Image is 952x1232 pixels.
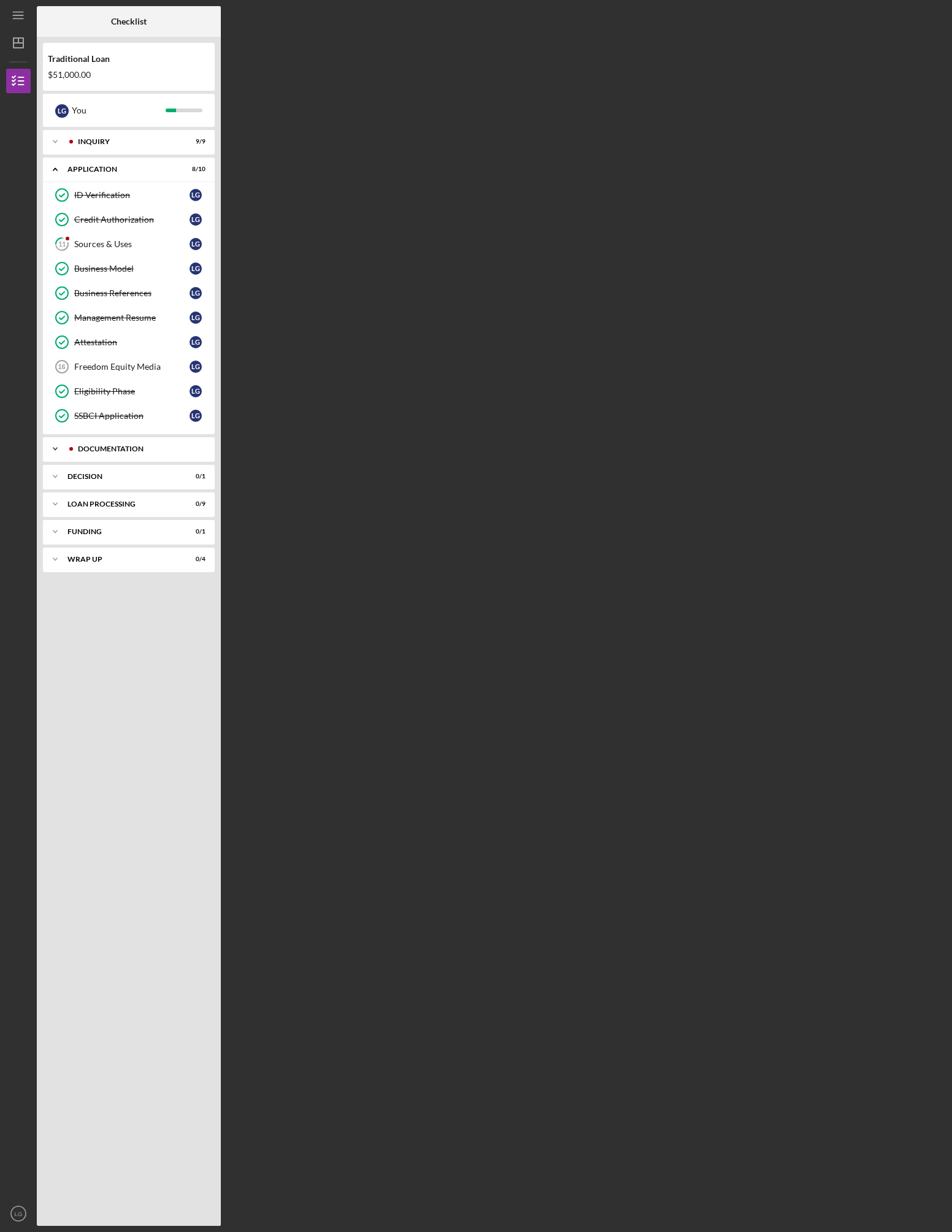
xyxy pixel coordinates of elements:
div: $51,000.00 [48,70,210,80]
div: Application [67,166,175,173]
a: Business ReferencesLG [49,281,209,305]
div: L G [190,385,202,397]
div: L G [190,410,202,422]
div: Business References [74,288,190,298]
a: Business ModelLG [49,256,209,281]
div: 0 / 1 [183,473,205,480]
a: Eligibility PhaseLG [49,379,209,404]
a: Credit AuthorizationLG [49,207,209,232]
div: ID Verification [74,190,190,200]
div: Decision [67,473,175,480]
button: LG [6,1201,31,1226]
a: 16Freedom Equity MediaLG [49,354,209,379]
a: Management ResumeLG [49,305,209,330]
tspan: 16 [58,363,65,370]
text: LG [15,1211,23,1217]
div: 8 / 10 [183,166,205,173]
div: L G [190,189,202,201]
a: AttestationLG [49,330,209,354]
div: Sources & Uses [74,239,190,249]
div: SSBCI Application [74,411,190,421]
a: 11Sources & UsesLG [49,232,209,256]
div: L G [190,336,202,348]
a: ID VerificationLG [49,183,209,207]
div: 0 / 1 [183,528,205,535]
div: L G [190,361,202,373]
div: Freedom Equity Media [74,362,190,372]
a: SSBCI ApplicationLG [49,404,209,428]
div: L G [190,238,202,250]
div: Credit Authorization [74,215,190,224]
div: Attestation [74,337,190,347]
div: You [72,100,166,121]
div: Funding [67,528,175,535]
div: L G [190,213,202,226]
div: Documentation [78,445,199,453]
b: Checklist [111,17,147,26]
tspan: 11 [58,240,66,248]
div: L G [55,104,69,118]
div: Wrap up [67,556,175,563]
div: L G [190,287,202,299]
div: Loan Processing [67,500,175,508]
div: Management Resume [74,313,190,323]
div: L G [190,262,202,275]
div: 9 / 9 [183,138,205,145]
div: Business Model [74,264,190,274]
div: Traditional Loan [48,54,210,64]
div: L G [190,312,202,324]
div: 0 / 9 [183,500,205,508]
div: 0 / 4 [183,556,205,563]
div: Inquiry [78,138,175,145]
div: Eligibility Phase [74,386,190,396]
